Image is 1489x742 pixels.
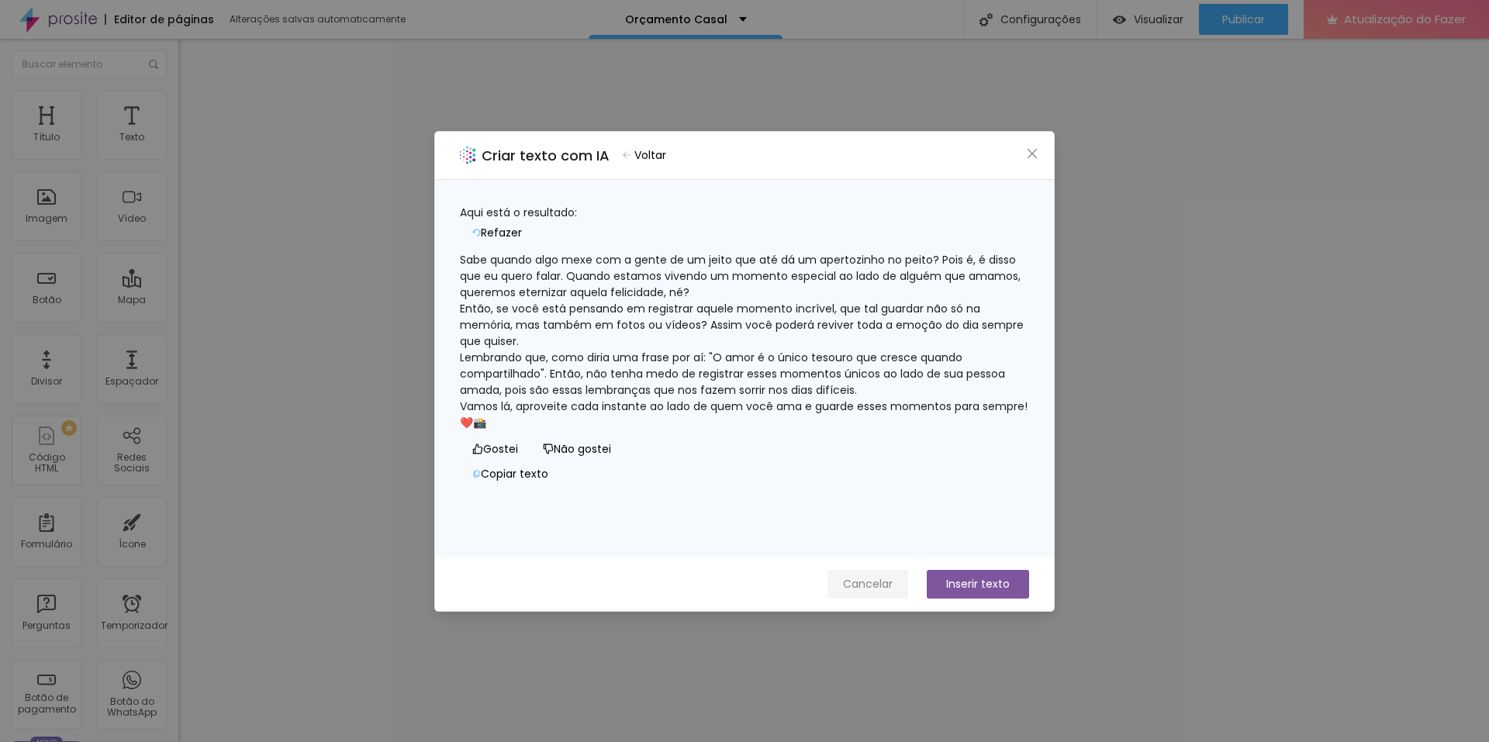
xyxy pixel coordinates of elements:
font: Gostei [483,441,518,457]
font: Copiar texto [481,466,548,481]
font: Cancelar [843,576,893,592]
button: Refazer [460,221,534,246]
font: Então, se você está pensando em registrar aquele momento incrível, que tal guardar não só na memó... [460,301,1027,349]
button: Cancelar [827,570,908,599]
font: Lembrando que, como diria uma frase por aí: "O amor é o único tesouro que cresce quando compartil... [460,350,1008,398]
span: fechar [1026,147,1038,160]
button: Voltar [616,144,673,167]
button: Não gostei [530,437,624,462]
button: Gostei [460,437,530,462]
button: Fechar [1024,145,1041,161]
font: Inserir texto [946,576,1010,592]
font: Vamos lá, aproveite cada instante ao lado de quem você ama e guarde esses momentos para sempre! ❤️📸 [460,399,1031,430]
button: Copiar texto [460,462,561,487]
span: como [472,443,483,454]
font: Refazer [481,225,522,240]
font: Voltar [634,147,666,163]
font: Não gostei [554,441,611,457]
font: Criar texto com IA [482,146,610,165]
font: Aqui está o resultado: [460,205,577,220]
span: não gosto [543,443,554,454]
font: Sabe quando algo mexe com a gente de um jeito que até dá um apertozinho no peito? Pois é, é disso... [460,252,1024,300]
button: Inserir texto [927,570,1029,599]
